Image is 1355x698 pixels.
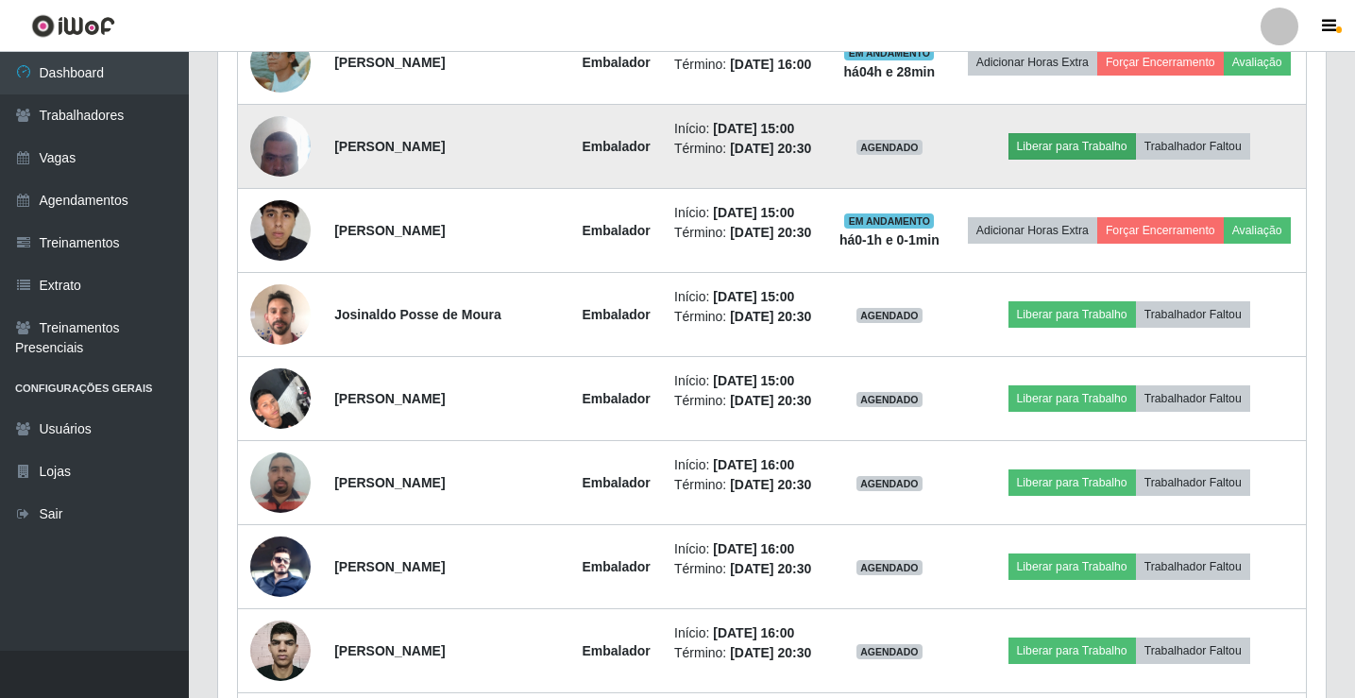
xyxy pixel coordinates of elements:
[1097,217,1224,244] button: Forçar Encerramento
[1008,638,1136,664] button: Liberar para Trabalho
[674,371,815,391] li: Início:
[713,205,794,220] time: [DATE] 15:00
[856,308,923,323] span: AGENDADO
[334,307,501,322] strong: Josinaldo Posse de Moura
[334,391,445,406] strong: [PERSON_NAME]
[856,560,923,575] span: AGENDADO
[730,57,811,72] time: [DATE] 16:00
[334,139,445,154] strong: [PERSON_NAME]
[582,391,650,406] strong: Embalador
[674,475,815,495] li: Término:
[1008,133,1136,160] button: Liberar para Trabalho
[582,55,650,70] strong: Embalador
[730,225,811,240] time: [DATE] 20:30
[250,163,311,298] img: 1733491183363.jpeg
[334,475,445,490] strong: [PERSON_NAME]
[1136,133,1250,160] button: Trabalhador Faltou
[730,393,811,408] time: [DATE] 20:30
[582,223,650,238] strong: Embalador
[856,392,923,407] span: AGENDADO
[839,232,940,247] strong: há 0-1 h e 0-1 min
[334,55,445,70] strong: [PERSON_NAME]
[713,373,794,388] time: [DATE] 15:00
[674,139,815,159] li: Término:
[1136,385,1250,412] button: Trabalhador Faltou
[1008,469,1136,496] button: Liberar para Trabalho
[1008,385,1136,412] button: Liberar para Trabalho
[334,223,445,238] strong: [PERSON_NAME]
[31,14,115,38] img: CoreUI Logo
[250,32,311,93] img: 1756149740665.jpeg
[1097,49,1224,76] button: Forçar Encerramento
[674,203,815,223] li: Início:
[1224,49,1291,76] button: Avaliação
[844,64,936,79] strong: há 04 h e 28 min
[674,539,815,559] li: Início:
[844,213,934,229] span: EM ANDAMENTO
[1136,469,1250,496] button: Trabalhador Faltou
[1136,553,1250,580] button: Trabalhador Faltou
[674,287,815,307] li: Início:
[730,645,811,660] time: [DATE] 20:30
[713,625,794,640] time: [DATE] 16:00
[856,476,923,491] span: AGENDADO
[713,457,794,472] time: [DATE] 16:00
[674,643,815,663] li: Término:
[674,623,815,643] li: Início:
[713,289,794,304] time: [DATE] 15:00
[856,644,923,659] span: AGENDADO
[968,49,1097,76] button: Adicionar Horas Extra
[674,455,815,475] li: Início:
[713,541,794,556] time: [DATE] 16:00
[250,358,311,438] img: 1758981467553.jpeg
[334,643,445,658] strong: [PERSON_NAME]
[582,307,650,322] strong: Embalador
[1136,638,1250,664] button: Trabalhador Faltou
[334,559,445,574] strong: [PERSON_NAME]
[674,307,815,327] li: Término:
[1008,301,1136,328] button: Liberar para Trabalho
[713,121,794,136] time: [DATE] 15:00
[250,536,311,597] img: 1690820929165.jpeg
[250,274,311,354] img: 1749319622853.jpeg
[1136,301,1250,328] button: Trabalhador Faltou
[674,391,815,411] li: Término:
[730,477,811,492] time: [DATE] 20:30
[674,119,815,139] li: Início:
[582,139,650,154] strong: Embalador
[730,561,811,576] time: [DATE] 20:30
[730,141,811,156] time: [DATE] 20:30
[1224,217,1291,244] button: Avaliação
[582,475,650,490] strong: Embalador
[674,223,815,243] li: Término:
[250,610,311,691] img: 1750990639445.jpeg
[730,309,811,324] time: [DATE] 20:30
[856,140,923,155] span: AGENDADO
[582,643,650,658] strong: Embalador
[1008,553,1136,580] button: Liberar para Trabalho
[250,442,311,522] img: 1686264689334.jpeg
[250,106,311,186] img: 1722619557508.jpeg
[674,559,815,579] li: Término:
[674,55,815,75] li: Término:
[968,217,1097,244] button: Adicionar Horas Extra
[582,559,650,574] strong: Embalador
[844,45,934,60] span: EM ANDAMENTO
